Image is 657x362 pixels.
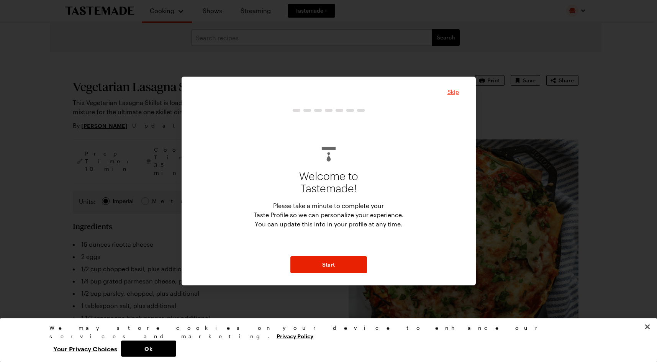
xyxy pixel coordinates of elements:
[639,318,656,335] button: Close
[322,261,335,269] span: Start
[254,201,404,229] p: Please take a minute to complete your Taste Profile so we can personalize your experience. You ca...
[49,341,121,357] button: Your Privacy Choices
[277,332,313,339] a: More information about your privacy, opens in a new tab
[447,88,459,96] button: Close
[49,324,601,341] div: We may store cookies on your device to enhance our services and marketing.
[49,324,601,357] div: Privacy
[447,88,459,96] span: Skip
[299,170,358,195] p: Welcome to Tastemade!
[290,256,367,273] button: NextStepButton
[121,341,176,357] button: Ok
